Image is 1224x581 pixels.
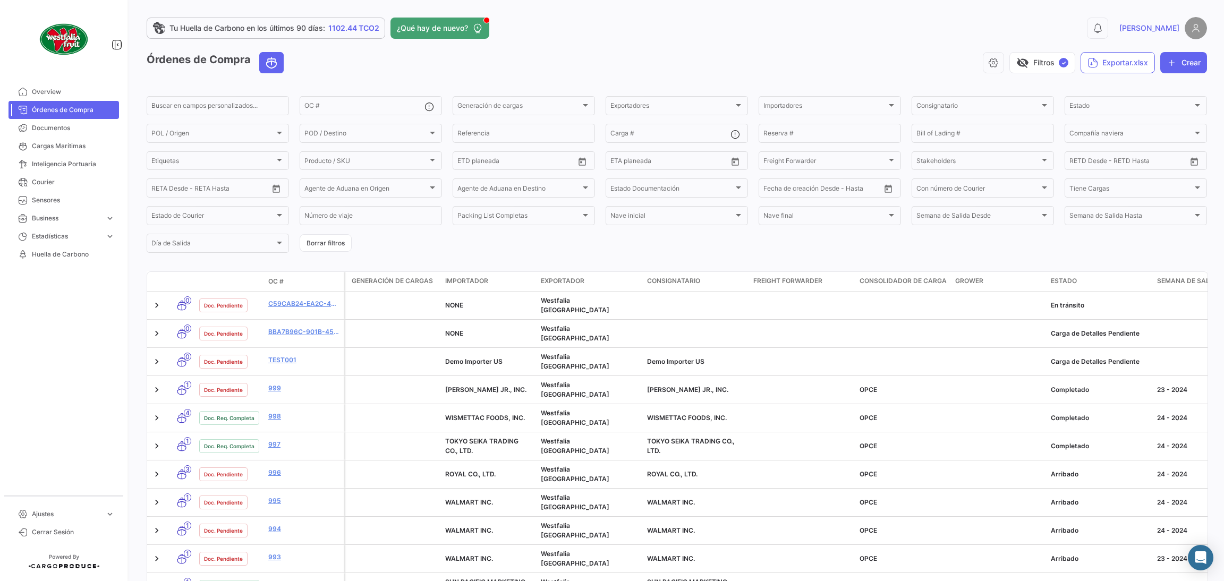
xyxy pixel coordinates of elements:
[860,276,947,286] span: Consolidador de Carga
[1051,413,1149,423] div: Completado
[1051,498,1149,507] div: Arribado
[445,470,496,478] span: ROYAL CO., LTD.
[8,191,119,209] a: Sensores
[445,386,526,394] span: WILLIAM H. KOPKE JR., INC.
[300,234,352,252] button: Borrar filtros
[610,213,734,221] span: Nave inicial
[184,296,191,304] span: 0
[541,409,609,426] span: Westfalia Chile
[345,272,441,291] datatable-header-cell: Generación de cargas
[268,552,339,562] a: 993
[860,442,877,450] span: OPCE
[151,553,162,564] a: Expand/Collapse Row
[1186,153,1202,169] button: Open calendar
[105,213,115,223] span: expand_more
[8,173,119,191] a: Courier
[1160,52,1207,73] button: Crear
[1069,131,1193,139] span: Compañía naviera
[268,383,339,393] a: 999
[151,413,162,423] a: Expand/Collapse Row
[151,186,171,193] input: Desde
[390,18,489,39] button: ¿Qué hay de nuevo?
[541,437,609,455] span: Westfalia Chile
[32,123,115,133] span: Documentos
[151,469,162,480] a: Expand/Collapse Row
[763,159,887,166] span: Freight Forwarder
[204,329,243,338] span: Doc. Pendiente
[860,554,877,562] span: OPCE
[445,437,518,455] span: TOKYO SEIKA TRADING CO., LTD.
[204,554,243,563] span: Doc. Pendiente
[32,509,101,519] span: Ajustes
[184,381,191,389] span: 1
[1051,301,1149,310] div: En tránsito
[151,356,162,367] a: Expand/Collapse Row
[1069,159,1089,166] input: Desde
[204,498,243,507] span: Doc. Pendiente
[268,355,339,365] a: TEST001
[178,186,234,193] input: Hasta
[32,527,115,537] span: Cerrar Sesión
[541,353,609,370] span: Westfalia Chile
[541,493,609,511] span: Westfalia Chile
[1051,276,1077,286] span: Estado
[268,299,339,309] a: c59cab24-ea2c-437d-9a7f-610586ced517
[8,245,119,263] a: Huella de Carbono
[860,526,877,534] span: OPCE
[574,153,590,169] button: Open calendar
[268,468,339,477] a: 996
[441,272,537,291] datatable-header-cell: Importador
[457,213,581,221] span: Packing List Completas
[268,181,284,196] button: Open calendar
[151,131,275,139] span: POL / Origen
[204,386,243,394] span: Doc. Pendiente
[268,412,339,421] a: 998
[855,272,951,291] datatable-header-cell: Consolidador de Carga
[445,301,463,309] span: NONE
[184,493,191,501] span: 1
[1069,213,1193,221] span: Semana de Salida Hasta
[951,272,1047,291] datatable-header-cell: Grower
[397,23,468,33] span: ¿Qué hay de nuevo?
[32,87,115,97] span: Overview
[1157,276,1221,286] span: Semana de Salida
[1016,56,1029,69] span: visibility_off
[1185,17,1207,39] img: placeholder-user.png
[860,498,877,506] span: OPCE
[151,241,275,249] span: Día de Salida
[1081,52,1155,73] button: Exportar.xlsx
[541,381,609,398] span: Westfalia Chile
[147,18,385,39] a: Tu Huella de Carbono en los últimos 90 días:1102.44 TCO2
[537,272,643,291] datatable-header-cell: Exportador
[647,498,695,506] span: WALMART INC.
[147,52,287,73] h3: Órdenes de Compra
[204,414,254,422] span: Doc. Req. Completa
[1188,545,1213,570] div: Abrir Intercom Messenger
[204,442,254,450] span: Doc. Req. Completa
[8,101,119,119] a: Órdenes de Compra
[195,277,264,286] datatable-header-cell: Estado Doc.
[8,119,119,137] a: Documentos
[647,414,727,422] span: WISMETTAC FOODS, INC.
[32,195,115,205] span: Sensores
[647,276,700,286] span: Consignatario
[268,327,339,337] a: bba7b96c-901b-4536-b222-bafc7b2b78b5
[647,526,695,534] span: WALMART INC.
[1051,329,1149,338] div: Carga de Detalles Pendiente
[955,276,983,286] span: Grower
[268,440,339,449] a: 997
[1051,385,1149,395] div: Completado
[184,409,191,417] span: 4
[753,276,822,286] span: Freight Forwarder
[445,357,503,365] span: Demo Importer US
[32,213,101,223] span: Business
[304,186,428,193] span: Agente de Aduana en Origen
[860,414,877,422] span: OPCE
[647,437,735,455] span: TOKYO SEIKA TRADING CO., LTD.
[749,272,855,291] datatable-header-cell: Freight Forwarder
[445,276,488,286] span: Importador
[204,357,243,366] span: Doc. Pendiente
[610,104,734,111] span: Exportadores
[541,550,609,567] span: Westfalia Chile
[541,324,609,342] span: Westfalia Chile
